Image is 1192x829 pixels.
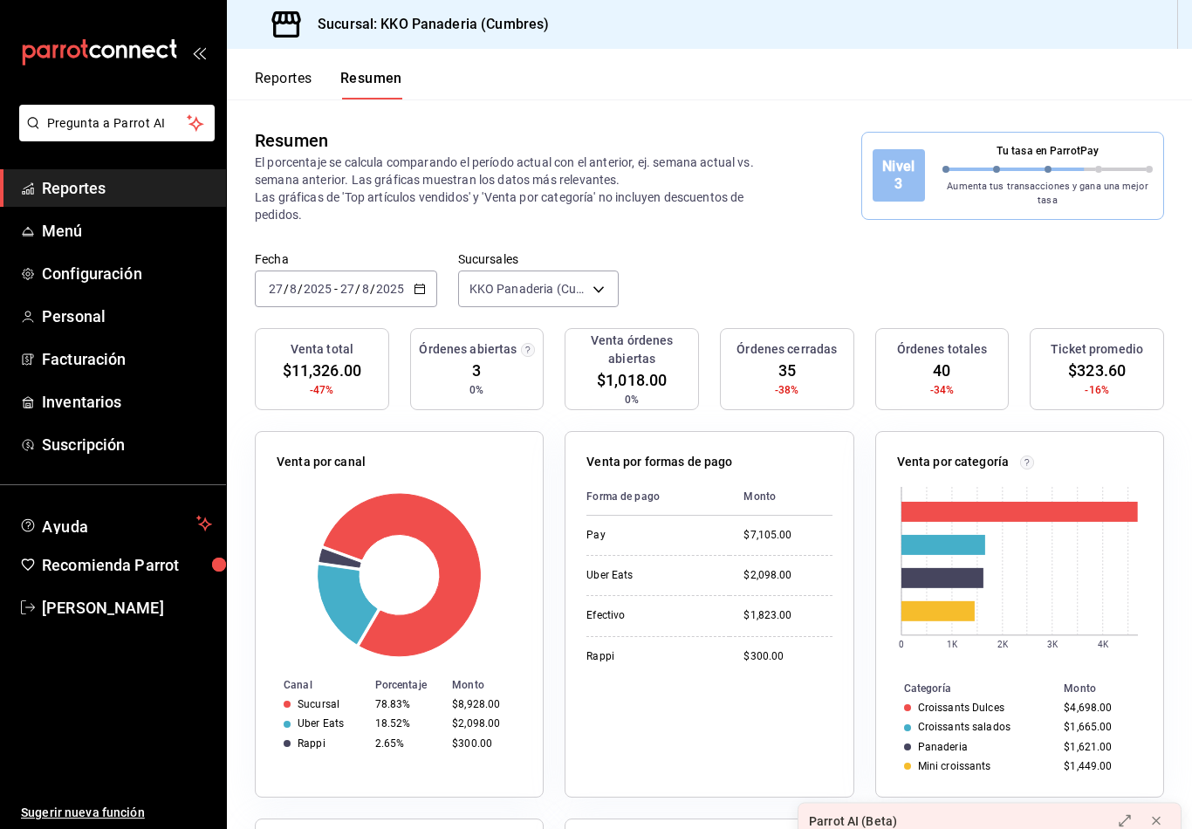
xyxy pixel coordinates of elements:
[743,568,832,583] div: $2,098.00
[304,14,549,35] h3: Sucursal: KKO Panaderia (Cumbres)
[469,382,483,398] span: 0%
[445,675,543,695] th: Monto
[930,382,955,398] span: -34%
[192,45,206,59] button: open_drawer_menu
[942,143,1153,159] p: Tu tasa en ParrotPay
[775,382,799,398] span: -38%
[268,282,284,296] input: --
[255,154,785,223] p: El porcentaje se calcula comparando el período actual con el anterior, ej. semana actual vs. sema...
[743,528,832,543] div: $7,105.00
[255,253,437,265] label: Fecha
[255,70,402,99] div: navigation tabs
[1051,340,1143,359] h3: Ticket promedio
[743,649,832,664] div: $300.00
[42,390,212,414] span: Inventarios
[42,553,212,577] span: Recomienda Parrot
[452,698,515,710] div: $8,928.00
[21,804,212,822] span: Sugerir nueva función
[1064,702,1135,714] div: $4,698.00
[1085,382,1109,398] span: -16%
[303,282,332,296] input: ----
[375,717,439,730] div: 18.52%
[897,340,988,359] h3: Órdenes totales
[42,219,212,243] span: Menú
[597,368,667,392] span: $1,018.00
[897,453,1010,471] p: Venta por categoría
[355,282,360,296] span: /
[256,675,368,695] th: Canal
[736,340,837,359] h3: Órdenes cerradas
[42,347,212,371] span: Facturación
[370,282,375,296] span: /
[298,737,325,750] div: Rappi
[277,453,366,471] p: Venta por canal
[572,332,691,368] h3: Venta órdenes abiertas
[298,717,344,730] div: Uber Eats
[778,359,796,382] span: 35
[472,359,481,382] span: 3
[310,382,334,398] span: -47%
[283,359,361,382] span: $11,326.00
[361,282,370,296] input: --
[255,127,328,154] div: Resumen
[419,340,517,359] h3: Órdenes abiertas
[586,608,716,623] div: Efectivo
[298,282,303,296] span: /
[368,675,446,695] th: Porcentaje
[42,513,189,534] span: Ayuda
[291,340,353,359] h3: Venta total
[375,698,439,710] div: 78.83%
[997,640,1009,649] text: 2K
[339,282,355,296] input: --
[586,478,730,516] th: Forma de pago
[899,640,904,649] text: 0
[743,608,832,623] div: $1,823.00
[918,702,1004,714] div: Croissants Dulces
[12,127,215,145] a: Pregunta a Parrot AI
[586,649,716,664] div: Rappi
[873,149,925,202] div: Nivel 3
[289,282,298,296] input: --
[42,176,212,200] span: Reportes
[458,253,619,265] label: Sucursales
[47,114,188,133] span: Pregunta a Parrot AI
[42,262,212,285] span: Configuración
[918,760,991,772] div: Mini croissants
[452,717,515,730] div: $2,098.00
[284,282,289,296] span: /
[947,640,958,649] text: 1K
[42,596,212,620] span: [PERSON_NAME]
[730,478,832,516] th: Monto
[1064,741,1135,753] div: $1,621.00
[19,105,215,141] button: Pregunta a Parrot AI
[340,70,402,99] button: Resumen
[918,741,968,753] div: Panaderia
[942,180,1153,209] p: Aumenta tus transacciones y gana una mejor tasa
[469,280,586,298] span: KKO Panaderia (Cumbres)
[452,737,515,750] div: $300.00
[1068,359,1126,382] span: $323.60
[42,433,212,456] span: Suscripción
[1047,640,1058,649] text: 3K
[625,392,639,408] span: 0%
[586,568,716,583] div: Uber Eats
[918,721,1010,733] div: Croissants salados
[255,70,312,99] button: Reportes
[586,453,732,471] p: Venta por formas de pago
[586,528,716,543] div: Pay
[1098,640,1109,649] text: 4K
[1064,721,1135,733] div: $1,665.00
[298,698,339,710] div: Sucursal
[42,305,212,328] span: Personal
[1057,679,1163,698] th: Monto
[375,282,405,296] input: ----
[933,359,950,382] span: 40
[1064,760,1135,772] div: $1,449.00
[334,282,338,296] span: -
[375,737,439,750] div: 2.65%
[876,679,1058,698] th: Categoría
